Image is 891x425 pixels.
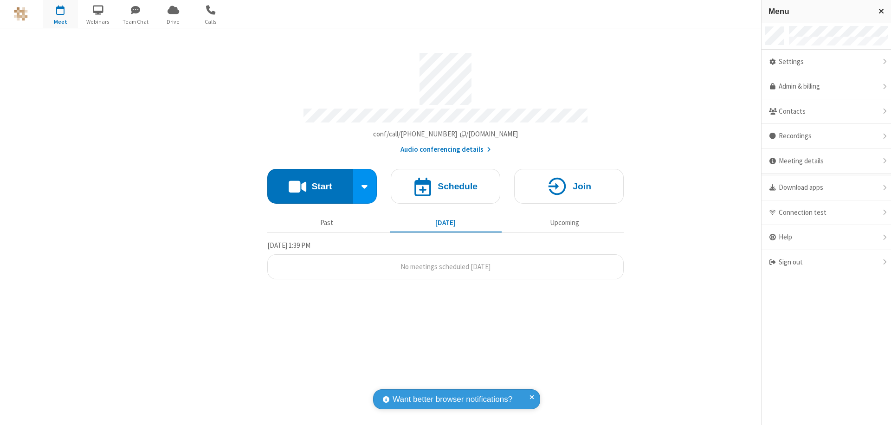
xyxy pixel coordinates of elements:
span: Calls [194,18,228,26]
button: Audio conferencing details [400,144,491,155]
button: Upcoming [509,214,620,232]
span: Webinars [81,18,116,26]
h4: Join [573,182,591,191]
button: [DATE] [390,214,502,232]
div: Start conference options [353,169,377,204]
div: Connection test [762,200,891,225]
img: QA Selenium DO NOT DELETE OR CHANGE [14,7,28,21]
div: Settings [762,50,891,75]
div: Meeting details [762,149,891,174]
button: Start [267,169,353,204]
span: Drive [156,18,191,26]
h3: Menu [768,7,870,16]
button: Past [271,214,383,232]
a: Admin & billing [762,74,891,99]
button: Copy my meeting room linkCopy my meeting room link [373,129,518,140]
div: Help [762,225,891,250]
section: Today's Meetings [267,240,624,280]
iframe: Chat [868,401,884,419]
span: Team Chat [118,18,153,26]
div: Sign out [762,250,891,275]
h4: Start [311,182,332,191]
button: Join [514,169,624,204]
section: Account details [267,46,624,155]
span: Meet [43,18,78,26]
button: Schedule [391,169,500,204]
span: No meetings scheduled [DATE] [400,262,491,271]
span: Want better browser notifications? [393,393,512,406]
h4: Schedule [438,182,478,191]
span: [DATE] 1:39 PM [267,241,310,250]
span: Copy my meeting room link [373,129,518,138]
div: Recordings [762,124,891,149]
div: Contacts [762,99,891,124]
div: Download apps [762,175,891,200]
